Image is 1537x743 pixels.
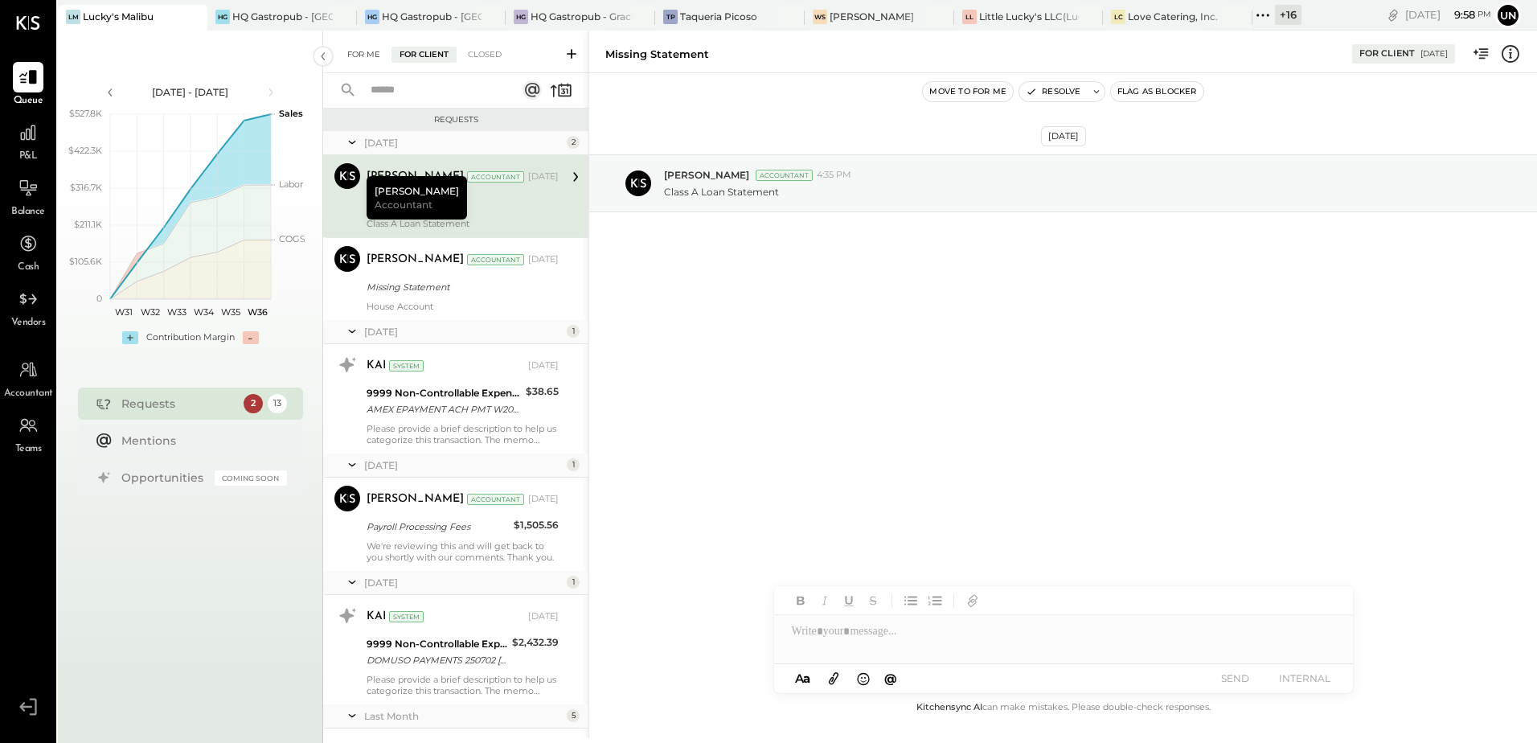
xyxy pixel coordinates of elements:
div: [DATE] - [DATE] [122,85,259,99]
div: Love Catering, Inc. [1128,10,1218,23]
div: [DATE] [364,576,563,589]
div: Payroll Processing Fees [367,519,509,535]
div: 2 [567,136,580,149]
text: W35 [221,306,240,318]
a: Balance [1,173,55,220]
div: KAI [367,609,386,625]
div: 1 [567,325,580,338]
text: W33 [167,306,186,318]
div: KAI [367,358,386,374]
div: For Client [391,47,457,63]
div: [DATE] [528,253,559,266]
div: [PERSON_NAME] [830,10,914,23]
div: [DATE] [528,359,559,372]
a: Vendors [1,284,55,330]
div: Requests [121,396,236,412]
div: WS [813,10,827,24]
div: [PERSON_NAME] [367,252,464,268]
div: Taqueria Picoso [680,10,757,23]
div: Opportunities [121,470,207,486]
div: Contribution Margin [146,331,235,344]
div: Requests [331,114,580,125]
button: Add URL [962,590,983,611]
div: AMEX EPAYMENT ACH PMT W2032 [367,401,521,417]
div: Mentions [121,433,279,449]
div: HG [215,10,230,24]
button: Resolve [1019,82,1087,101]
div: [DATE] [528,170,559,183]
text: $527.8K [69,108,102,119]
div: 2 [244,394,263,413]
div: Accountant [467,171,524,183]
div: Coming Soon [215,470,287,486]
div: Closed [460,47,510,63]
div: [DATE] [1405,7,1491,23]
a: P&L [1,117,55,164]
div: Class A Loan Statement [367,218,559,229]
text: W31 [114,306,132,318]
button: INTERNAL [1273,667,1337,689]
text: W32 [141,306,160,318]
button: Bold [790,590,811,611]
a: Teams [1,410,55,457]
text: W34 [194,306,215,318]
div: 5 [567,709,580,722]
div: [PERSON_NAME] [367,491,464,507]
text: COGS [279,233,305,244]
span: Balance [11,205,45,220]
div: $1,505.56 [514,517,559,533]
div: Accountant [467,494,524,505]
div: Little Lucky's LLC(Lucky's Soho) [979,10,1080,23]
button: Italic [814,590,835,611]
div: Lucky's Malibu [83,10,154,23]
div: HQ Gastropub - [GEOGRAPHIC_DATA] [382,10,482,23]
span: Vendors [11,316,46,330]
div: We're reviewing this and will get back to you shortly with our comments. Thank you. [367,540,559,563]
span: P&L [19,150,38,164]
text: $211.1K [74,219,102,230]
div: [PERSON_NAME] [367,176,467,220]
button: Strikethrough [863,590,883,611]
div: Accountant [467,254,524,265]
span: @ [884,671,897,686]
div: DOMUSO PAYMENTS 250702 [PERSON_NAME] [367,652,507,668]
div: [DATE] [528,610,559,623]
div: + 16 [1275,5,1301,25]
span: 4:35 PM [817,169,851,182]
div: [PERSON_NAME] [367,169,464,185]
text: $316.7K [70,182,102,193]
div: 1 [567,576,580,589]
span: [PERSON_NAME] [664,168,749,182]
div: - [243,331,259,344]
div: Please provide a brief description to help us categorize this transaction. The memo might be help... [367,674,559,696]
p: Class A Loan Statement [664,185,779,199]
button: Unordered List [900,590,921,611]
span: Accountant [4,387,53,401]
div: For Client [1359,47,1415,60]
div: [DATE] [1420,48,1448,60]
div: $2,432.39 [512,634,559,651]
div: + [122,331,138,344]
div: System [389,611,424,622]
div: [DATE] [364,325,563,339]
div: Please provide a brief description to help us categorize this transaction. The memo might be help... [367,423,559,445]
span: Cash [18,261,39,275]
button: Ordered List [924,590,945,611]
div: LL [962,10,977,24]
button: Underline [838,590,859,611]
div: [DATE] [528,493,559,506]
div: HQ Gastropub - Graceland Speakeasy [531,10,631,23]
text: Sales [279,108,303,119]
button: Move to for me [923,82,1013,101]
div: Missing Statement [367,279,554,295]
button: SEND [1203,667,1268,689]
div: Last Month [364,709,563,723]
div: [DATE] [364,458,563,472]
span: Teams [15,442,42,457]
div: LC [1111,10,1125,24]
a: Queue [1,62,55,109]
div: LM [66,10,80,24]
div: System [389,360,424,371]
div: [DATE] [1041,126,1086,146]
div: [DATE] [364,136,563,150]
